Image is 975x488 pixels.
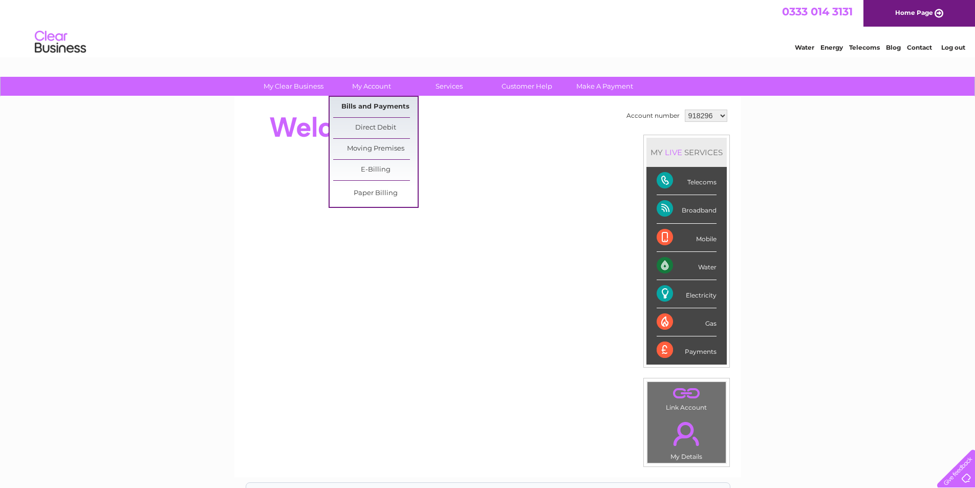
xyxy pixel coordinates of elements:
[333,118,418,138] a: Direct Debit
[333,97,418,117] a: Bills and Payments
[782,5,853,18] a: 0333 014 3131
[657,252,717,280] div: Water
[820,44,843,51] a: Energy
[657,280,717,308] div: Electricity
[795,44,814,51] a: Water
[407,77,491,96] a: Services
[333,183,418,204] a: Paper Billing
[646,138,727,167] div: MY SERVICES
[647,413,726,463] td: My Details
[647,381,726,414] td: Link Account
[907,44,932,51] a: Contact
[329,77,414,96] a: My Account
[657,336,717,364] div: Payments
[941,44,965,51] a: Log out
[657,167,717,195] div: Telecoms
[650,416,723,452] a: .
[657,195,717,223] div: Broadband
[657,224,717,252] div: Mobile
[246,6,730,50] div: Clear Business is a trading name of Verastar Limited (registered in [GEOGRAPHIC_DATA] No. 3667643...
[485,77,569,96] a: Customer Help
[251,77,336,96] a: My Clear Business
[663,147,684,157] div: LIVE
[333,160,418,180] a: E-Billing
[333,139,418,159] a: Moving Premises
[562,77,647,96] a: Make A Payment
[886,44,901,51] a: Blog
[624,107,682,124] td: Account number
[34,27,86,58] img: logo.png
[849,44,880,51] a: Telecoms
[650,385,723,402] a: .
[657,308,717,336] div: Gas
